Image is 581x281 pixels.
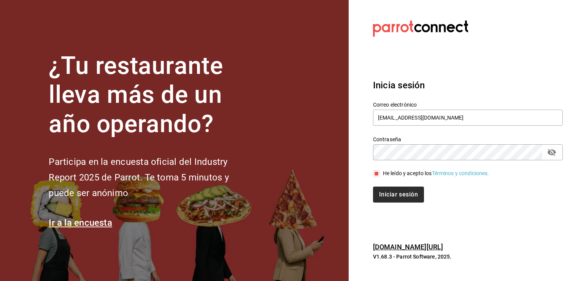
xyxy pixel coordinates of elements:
[49,51,254,139] h1: ¿Tu restaurante lleva más de un año operando?
[373,253,563,260] p: V1.68.3 - Parrot Software, 2025.
[373,110,563,126] input: Ingresa tu correo electrónico
[373,102,563,107] label: Correo electrónico
[373,78,563,92] h3: Inicia sesión
[373,187,424,203] button: Iniciar sesión
[432,170,489,176] a: Términos y condiciones.
[383,169,489,177] div: He leído y acepto los
[49,154,254,201] h2: Participa en la encuesta oficial del Industry Report 2025 de Parrot. Te toma 5 minutos y puede se...
[373,136,563,142] label: Contraseña
[373,243,443,251] a: [DOMAIN_NAME][URL]
[545,146,558,159] button: passwordField
[49,217,112,228] a: Ir a la encuesta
